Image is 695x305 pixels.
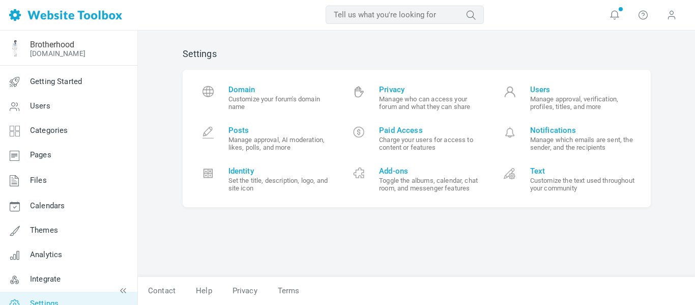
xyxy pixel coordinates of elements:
[190,118,341,159] a: Posts Manage approval, AI moderation, likes, polls, and more
[228,95,334,110] small: Customize your forum's domain name
[492,77,643,118] a: Users Manage approval, verification, profiles, titles, and more
[190,77,341,118] a: Domain Customize your forum's domain name
[183,48,651,60] h2: Settings
[30,150,51,159] span: Pages
[530,136,635,151] small: Manage which emails are sent, the sender, and the recipients
[228,136,334,151] small: Manage approval, AI moderation, likes, polls, and more
[222,282,268,300] a: Privacy
[30,274,61,284] span: Integrate
[138,282,186,300] a: Contact
[341,118,492,159] a: Paid Access Charge your users for access to content or features
[228,126,334,135] span: Posts
[268,282,310,300] a: Terms
[30,201,65,210] span: Calendars
[530,177,635,192] small: Customize the text used throughout your community
[530,95,635,110] small: Manage approval, verification, profiles, titles, and more
[186,282,222,300] a: Help
[30,49,85,58] a: [DOMAIN_NAME]
[379,167,484,176] span: Add-ons
[492,159,643,200] a: Text Customize the text used throughout your community
[30,77,82,86] span: Getting Started
[530,167,635,176] span: Text
[228,85,334,94] span: Domain
[228,167,334,176] span: Identity
[326,6,484,24] input: Tell us what you're looking for
[379,126,484,135] span: Paid Access
[7,40,23,57] img: Facebook%20Profile%20Pic%20Guy%20Blue%20Best.png
[190,159,341,200] a: Identity Set the title, description, logo, and site icon
[30,126,68,135] span: Categories
[530,126,635,135] span: Notifications
[492,118,643,159] a: Notifications Manage which emails are sent, the sender, and the recipients
[30,226,58,235] span: Themes
[30,101,50,110] span: Users
[228,177,334,192] small: Set the title, description, logo, and site icon
[30,250,62,259] span: Analytics
[530,85,635,94] span: Users
[379,95,484,110] small: Manage who can access your forum and what they can share
[379,177,484,192] small: Toggle the albums, calendar, chat room, and messenger features
[379,85,484,94] span: Privacy
[341,159,492,200] a: Add-ons Toggle the albums, calendar, chat room, and messenger features
[379,136,484,151] small: Charge your users for access to content or features
[30,40,74,49] a: Brotherhood
[30,176,47,185] span: Files
[341,77,492,118] a: Privacy Manage who can access your forum and what they can share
